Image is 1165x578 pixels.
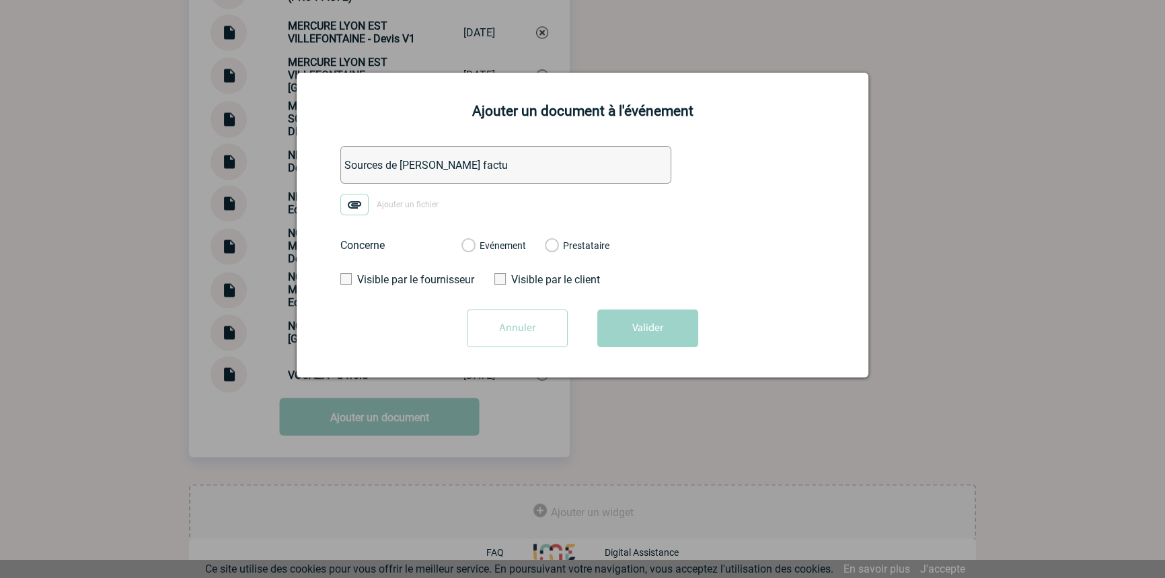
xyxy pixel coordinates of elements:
[597,310,698,347] button: Valider
[377,200,439,209] span: Ajouter un fichier
[340,273,465,286] label: Visible par le fournisseur
[467,310,568,347] input: Annuler
[545,240,558,252] label: Prestataire
[461,240,474,252] label: Evénement
[340,146,671,184] input: Désignation
[313,103,852,119] h2: Ajouter un document à l'événement
[494,273,619,286] label: Visible par le client
[340,239,448,252] label: Concerne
